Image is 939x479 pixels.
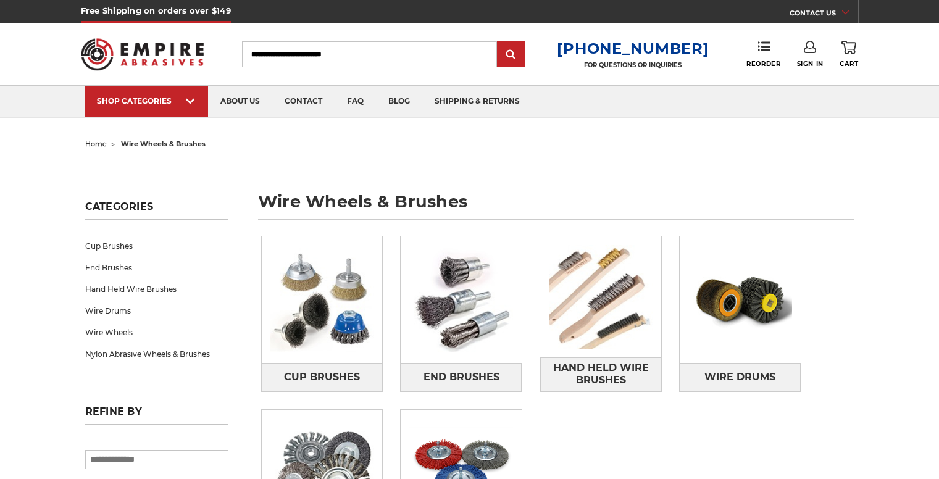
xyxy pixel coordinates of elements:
[85,343,228,365] a: Nylon Abrasive Wheels & Brushes
[424,367,499,388] span: End Brushes
[540,236,661,357] img: Hand Held Wire Brushes
[746,60,780,68] span: Reorder
[840,41,858,68] a: Cart
[272,86,335,117] a: contact
[85,235,228,257] a: Cup Brushes
[85,322,228,343] a: Wire Wheels
[840,60,858,68] span: Cart
[85,257,228,278] a: End Brushes
[401,363,522,391] a: End Brushes
[541,357,661,391] span: Hand Held Wire Brushes
[401,239,522,360] img: End Brushes
[335,86,376,117] a: faq
[797,60,824,68] span: Sign In
[790,6,858,23] a: CONTACT US
[208,86,272,117] a: about us
[746,41,780,67] a: Reorder
[121,140,206,148] span: wire wheels & brushes
[262,239,383,360] img: Cup Brushes
[262,363,383,391] a: Cup Brushes
[85,201,228,220] h5: Categories
[284,367,360,388] span: Cup Brushes
[557,61,709,69] p: FOR QUESTIONS OR INQUIRIES
[422,86,532,117] a: shipping & returns
[704,367,775,388] span: Wire Drums
[85,278,228,300] a: Hand Held Wire Brushes
[85,140,107,148] a: home
[680,363,801,391] a: Wire Drums
[680,239,801,360] img: Wire Drums
[85,300,228,322] a: Wire Drums
[557,40,709,57] a: [PHONE_NUMBER]
[81,30,204,78] img: Empire Abrasives
[258,193,854,220] h1: wire wheels & brushes
[97,96,196,106] div: SHOP CATEGORIES
[540,357,661,391] a: Hand Held Wire Brushes
[376,86,422,117] a: blog
[85,406,228,425] h5: Refine by
[499,43,524,67] input: Submit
